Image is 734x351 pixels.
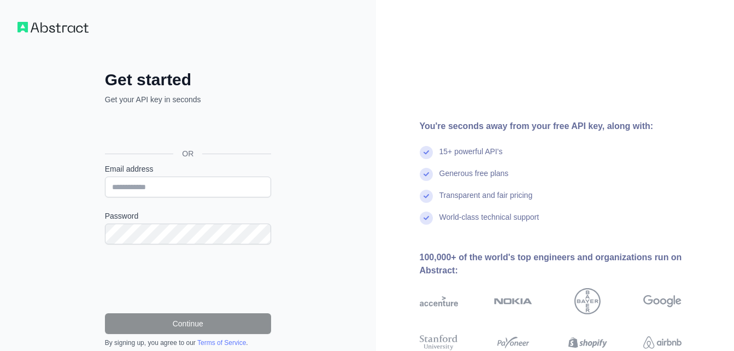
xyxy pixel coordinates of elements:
iframe: reCAPTCHA [105,258,271,300]
p: Get your API key in seconds [105,94,271,105]
label: Password [105,210,271,221]
img: check mark [420,190,433,203]
div: 100,000+ of the world's top engineers and organizations run on Abstract: [420,251,717,277]
button: Continue [105,313,271,334]
img: accenture [420,288,458,314]
img: bayer [574,288,601,314]
h2: Get started [105,70,271,90]
img: check mark [420,168,433,181]
img: check mark [420,146,433,159]
div: 15+ powerful API's [439,146,503,168]
div: World-class technical support [439,212,539,233]
div: You're seconds away from your free API key, along with: [420,120,717,133]
a: Terms of Service [197,339,246,347]
label: Email address [105,163,271,174]
span: OR [173,148,202,159]
img: google [643,288,682,314]
div: Transparent and fair pricing [439,190,533,212]
img: Workflow [17,22,89,33]
div: Generous free plans [439,168,509,190]
iframe: Button na Mag-sign in gamit ang Google [99,117,274,141]
img: check mark [420,212,433,225]
div: By signing up, you agree to our . [105,338,271,347]
img: nokia [494,288,532,314]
